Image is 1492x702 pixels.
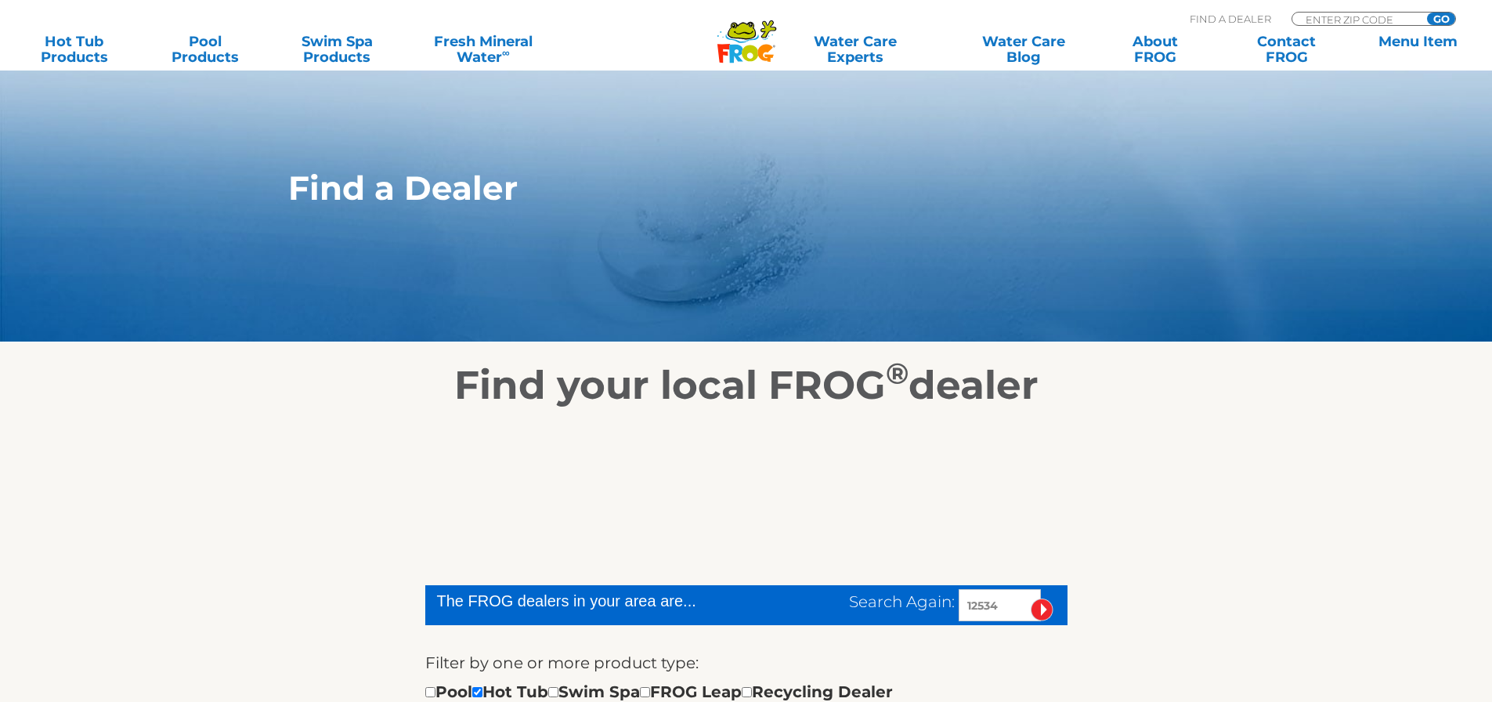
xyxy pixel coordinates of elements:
sup: ∞ [502,46,510,59]
a: Fresh MineralWater∞ [410,34,557,65]
input: Zip Code Form [1304,13,1410,26]
div: The FROG dealers in your area are... [437,589,753,613]
a: ContactFROG [1228,34,1345,65]
input: Submit [1031,599,1053,621]
a: Menu Item [1360,34,1476,65]
a: Hot TubProducts [16,34,132,65]
label: Filter by one or more product type: [425,650,699,675]
sup: ® [886,356,909,391]
p: Find A Dealer [1190,12,1271,26]
h2: Find your local FROG dealer [265,362,1228,409]
a: AboutFROG [1096,34,1213,65]
a: Water CareExperts [760,34,950,65]
input: GO [1427,13,1455,25]
a: Water CareBlog [965,34,1082,65]
a: PoolProducts [147,34,264,65]
span: Search Again: [849,592,955,611]
a: Swim SpaProducts [279,34,396,65]
h1: Find a Dealer [288,169,1132,207]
